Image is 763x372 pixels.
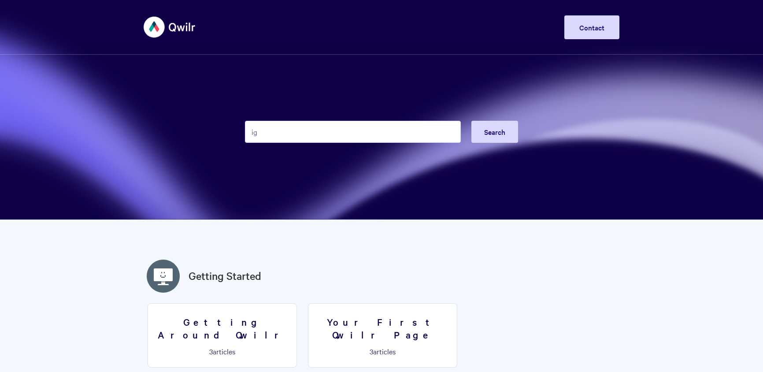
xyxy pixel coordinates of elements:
span: 3 [370,346,373,356]
a: Your First Qwilr Page 3articles [308,303,457,368]
span: 3 [209,346,213,356]
span: Search [484,127,505,137]
p: articles [314,347,452,355]
h3: Getting Around Qwilr [153,316,291,341]
p: articles [153,347,291,355]
h3: Your First Qwilr Page [314,316,452,341]
a: Contact [564,15,619,39]
input: Search the knowledge base [245,121,461,143]
a: Getting Around Qwilr 3articles [148,303,297,368]
a: Getting Started [189,268,261,284]
button: Search [471,121,518,143]
img: Qwilr Help Center [144,11,196,44]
